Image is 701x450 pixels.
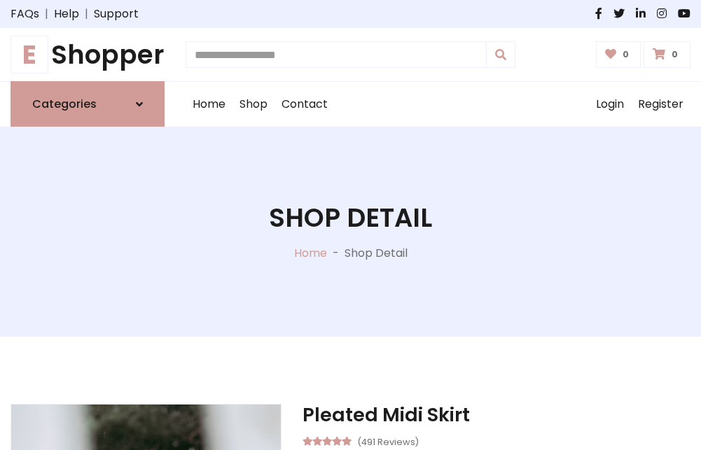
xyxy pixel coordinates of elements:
a: Home [186,82,232,127]
a: Login [589,82,631,127]
a: EShopper [11,39,165,70]
a: Categories [11,81,165,127]
a: Help [54,6,79,22]
small: (491 Reviews) [357,433,419,449]
h1: Shop Detail [269,202,432,233]
a: Contact [275,82,335,127]
span: E [11,36,48,73]
a: 0 [644,41,690,68]
a: FAQs [11,6,39,22]
a: 0 [596,41,641,68]
a: Register [631,82,690,127]
h3: Pleated Midi Skirt [303,404,690,426]
p: - [327,245,345,262]
p: Shop Detail [345,245,408,262]
h1: Shopper [11,39,165,70]
span: | [79,6,94,22]
a: Support [94,6,139,22]
a: Shop [232,82,275,127]
a: Home [294,245,327,261]
h6: Categories [32,97,97,111]
span: | [39,6,54,22]
span: 0 [619,48,632,61]
span: 0 [668,48,681,61]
